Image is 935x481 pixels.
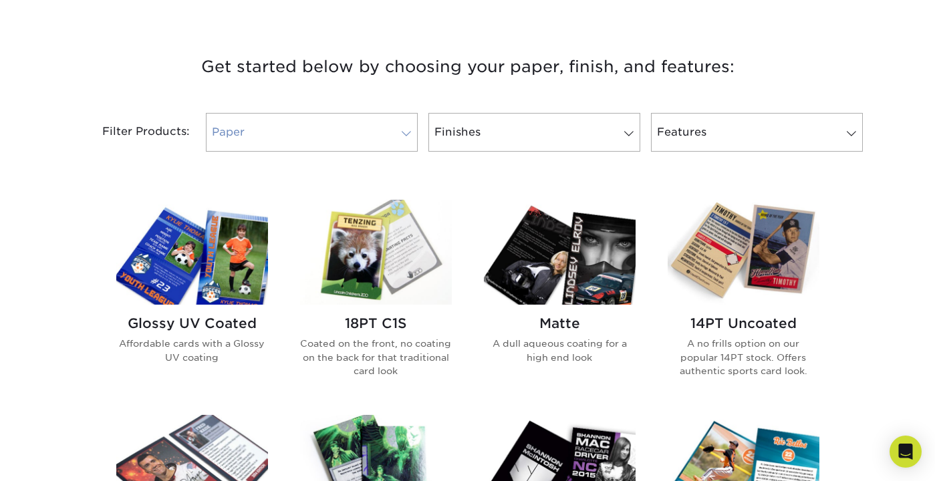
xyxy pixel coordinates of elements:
p: Affordable cards with a Glossy UV coating [116,337,268,364]
p: Coated on the front, no coating on the back for that traditional card look [300,337,452,377]
a: 18PT C1S Trading Cards 18PT C1S Coated on the front, no coating on the back for that traditional ... [300,200,452,399]
img: 14PT Uncoated Trading Cards [668,200,819,305]
a: 14PT Uncoated Trading Cards 14PT Uncoated A no frills option on our popular 14PT stock. Offers au... [668,200,819,399]
a: Matte Trading Cards Matte A dull aqueous coating for a high end look [484,200,636,399]
div: Open Intercom Messenger [890,436,922,468]
img: Matte Trading Cards [484,200,636,305]
a: Glossy UV Coated Trading Cards Glossy UV Coated Affordable cards with a Glossy UV coating [116,200,268,399]
a: Paper [206,113,418,152]
a: Finishes [428,113,640,152]
a: Features [651,113,863,152]
h2: 18PT C1S [300,315,452,331]
p: A dull aqueous coating for a high end look [484,337,636,364]
h3: Get started below by choosing your paper, finish, and features: [77,37,859,97]
p: A no frills option on our popular 14PT stock. Offers authentic sports card look. [668,337,819,377]
img: Glossy UV Coated Trading Cards [116,200,268,305]
img: 18PT C1S Trading Cards [300,200,452,305]
h2: Matte [484,315,636,331]
div: Filter Products: [67,113,201,152]
h2: 14PT Uncoated [668,315,819,331]
h2: Glossy UV Coated [116,315,268,331]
